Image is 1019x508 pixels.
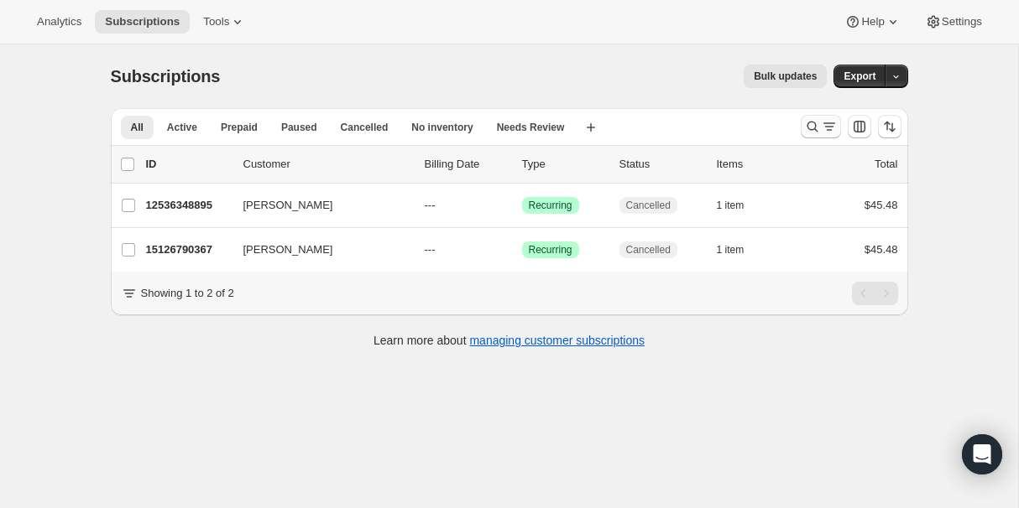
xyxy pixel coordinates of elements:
[852,282,898,305] nav: Pagination
[341,121,389,134] span: Cancelled
[233,236,401,263] button: [PERSON_NAME]
[717,199,745,212] span: 1 item
[717,156,801,173] div: Items
[833,65,886,88] button: Export
[146,156,230,173] p: ID
[146,238,898,262] div: 15126790367[PERSON_NAME]---SuccessRecurringCancelled1 item$45.48
[111,67,221,86] span: Subscriptions
[243,156,411,173] p: Customer
[626,243,671,257] span: Cancelled
[801,115,841,138] button: Search and filter results
[131,121,144,134] span: All
[962,434,1002,474] div: Open Intercom Messenger
[146,194,898,217] div: 12536348895[PERSON_NAME]---SuccessRecurringCancelled1 item$45.48
[469,334,645,347] a: managing customer subscriptions
[522,156,606,173] div: Type
[626,199,671,212] span: Cancelled
[221,121,258,134] span: Prepaid
[425,156,509,173] p: Billing Date
[146,197,230,214] p: 12536348895
[754,70,817,83] span: Bulk updates
[95,10,190,34] button: Subscriptions
[529,199,572,212] span: Recurring
[497,121,565,134] span: Needs Review
[146,156,898,173] div: IDCustomerBilling DateTypeStatusItemsTotal
[243,241,333,258] span: [PERSON_NAME]
[861,15,884,29] span: Help
[243,197,333,214] span: [PERSON_NAME]
[844,70,875,83] span: Export
[744,65,827,88] button: Bulk updates
[37,15,81,29] span: Analytics
[141,285,234,302] p: Showing 1 to 2 of 2
[865,199,898,211] span: $45.48
[281,121,317,134] span: Paused
[27,10,91,34] button: Analytics
[875,156,897,173] p: Total
[105,15,180,29] span: Subscriptions
[619,156,703,173] p: Status
[193,10,256,34] button: Tools
[865,243,898,256] span: $45.48
[529,243,572,257] span: Recurring
[203,15,229,29] span: Tools
[878,115,901,138] button: Sort the results
[717,238,763,262] button: 1 item
[717,243,745,257] span: 1 item
[942,15,982,29] span: Settings
[411,121,473,134] span: No inventory
[167,121,197,134] span: Active
[915,10,992,34] button: Settings
[848,115,871,138] button: Customize table column order and visibility
[834,10,911,34] button: Help
[425,199,436,211] span: ---
[717,194,763,217] button: 1 item
[146,241,230,258] p: 15126790367
[425,243,436,256] span: ---
[374,332,645,349] p: Learn more about
[233,192,401,219] button: [PERSON_NAME]
[577,116,604,139] button: Create new view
